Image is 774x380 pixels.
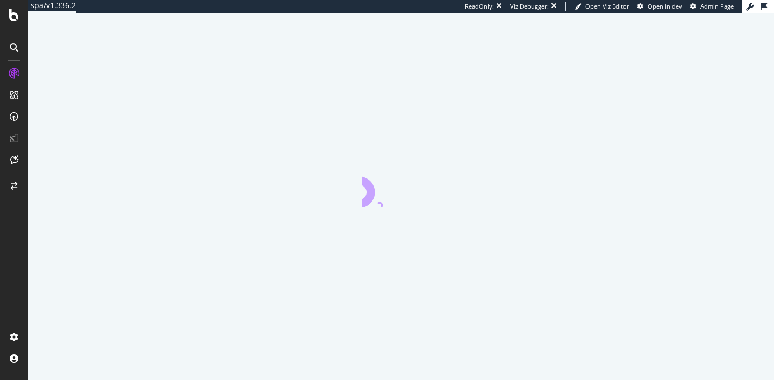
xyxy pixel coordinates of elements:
div: animation [362,169,440,207]
div: ReadOnly: [465,2,494,11]
a: Open Viz Editor [575,2,629,11]
div: Viz Debugger: [510,2,549,11]
span: Open Viz Editor [585,2,629,10]
span: Admin Page [700,2,734,10]
a: Admin Page [690,2,734,11]
span: Open in dev [648,2,682,10]
a: Open in dev [637,2,682,11]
